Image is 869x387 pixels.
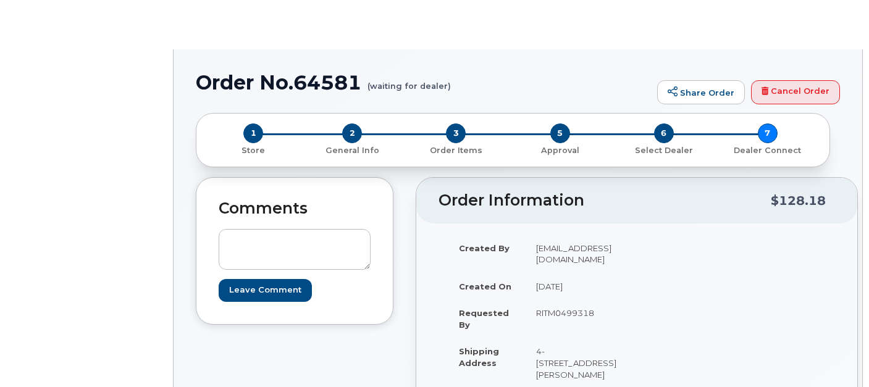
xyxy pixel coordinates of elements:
a: Share Order [657,80,745,105]
td: RITM0499318 [525,299,628,338]
td: [DATE] [525,273,628,300]
p: Store [211,145,295,156]
p: Select Dealer [617,145,711,156]
p: Order Items [409,145,503,156]
strong: Created On [459,281,511,291]
p: General Info [305,145,399,156]
strong: Created By [459,243,510,253]
span: 5 [550,123,570,143]
span: 6 [654,123,674,143]
h2: Comments [219,200,371,217]
strong: Shipping Address [459,346,499,368]
a: Cancel Order [751,80,840,105]
h1: Order No.64581 [196,72,651,93]
a: 3 Order Items [404,143,508,156]
span: 3 [446,123,466,143]
a: 5 Approval [508,143,612,156]
small: (waiting for dealer) [367,72,451,91]
input: Leave Comment [219,279,312,302]
span: 1 [243,123,263,143]
span: 2 [342,123,362,143]
p: Approval [513,145,607,156]
strong: Requested By [459,308,509,330]
td: [EMAIL_ADDRESS][DOMAIN_NAME] [525,235,628,273]
h2: Order Information [439,192,771,209]
div: $128.18 [771,189,826,212]
a: 1 Store [206,143,300,156]
a: 2 General Info [300,143,404,156]
a: 6 Select Dealer [612,143,716,156]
